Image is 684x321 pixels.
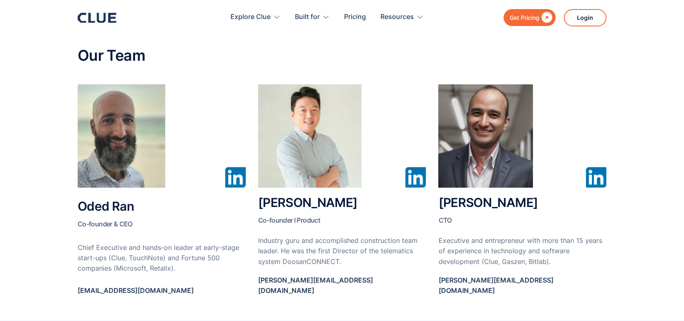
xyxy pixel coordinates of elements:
[438,275,606,296] p: [PERSON_NAME][EMAIL_ADDRESS][DOMAIN_NAME]
[643,281,684,321] iframe: Chat Widget
[258,84,361,188] img: Jayden Change Clue Insights
[78,285,246,304] a: [EMAIL_ADDRESS][DOMAIN_NAME]
[503,9,556,26] a: Get Pricing
[258,196,426,227] h2: [PERSON_NAME]
[539,12,552,23] div: 
[225,167,246,188] img: Linked In Icon
[78,48,606,64] h2: Our Team
[258,235,426,267] p: Industry guru and accomplished construction team leader. He was the first Director of the telemat...
[438,216,451,224] span: CTO
[258,216,320,224] span: Co-founder l Product
[230,4,271,30] div: Explore Clue
[380,4,424,30] div: Resources
[78,285,246,296] p: [EMAIL_ADDRESS][DOMAIN_NAME]
[78,200,246,231] h2: Oded Ran
[258,275,426,296] p: [PERSON_NAME][EMAIL_ADDRESS][DOMAIN_NAME]
[564,9,606,26] a: Login
[510,12,539,23] div: Get Pricing
[438,235,606,267] p: Executive and entrepreneur with more than 15 years of experience in technology and software devel...
[78,84,165,188] img: Oded Ran Clue Insights CEO
[78,243,246,274] p: Chief Executive and hands-on leader at early-stage start-ups (Clue, TouchNote) and Fortune 500 co...
[78,220,133,228] span: Co-founder & CEO
[295,4,330,30] div: Built for
[380,4,414,30] div: Resources
[344,4,366,30] a: Pricing
[586,167,606,188] img: Linked In Icon
[438,84,532,188] img: Rodrigo Mendez Clue Insights
[438,196,606,227] h2: [PERSON_NAME]
[295,4,320,30] div: Built for
[405,167,426,188] img: Linked In Icon
[258,275,426,304] a: [PERSON_NAME][EMAIL_ADDRESS][DOMAIN_NAME]
[230,4,280,30] div: Explore Clue
[438,275,606,304] a: [PERSON_NAME][EMAIL_ADDRESS][DOMAIN_NAME]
